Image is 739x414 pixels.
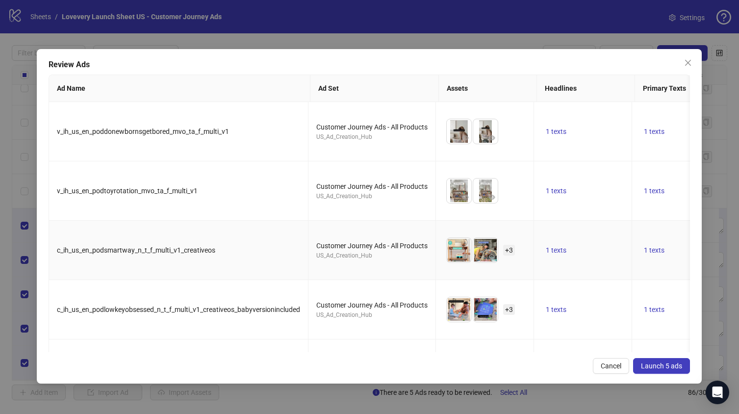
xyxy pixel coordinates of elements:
div: Review Ads [49,59,690,71]
button: 1 texts [640,244,668,256]
button: 1 texts [542,185,570,197]
img: Asset 2 [473,238,498,262]
div: US_Ad_Creation_Hub [316,310,428,320]
span: 1 texts [644,246,664,254]
button: Preview [459,132,471,144]
span: eye [488,134,495,141]
button: Preview [486,191,498,203]
span: v_ih_us_en_poddonewbornsgetbored_mvo_ta_f_multi_v1 [57,128,229,135]
span: v_ih_us_en_podtoyrotation_mvo_ta_f_multi_v1 [57,187,198,195]
span: close [685,59,692,67]
span: eye [462,134,469,141]
span: eye [462,312,469,319]
span: 1 texts [546,306,566,313]
span: eye [462,253,469,260]
span: 1 texts [546,128,566,135]
button: Preview [486,132,498,144]
div: Open Intercom Messenger [706,381,729,404]
img: Asset 1 [447,119,471,144]
button: Preview [486,310,498,322]
img: Asset 2 [473,297,498,322]
span: eye [488,312,495,319]
img: Asset 1 [447,297,471,322]
button: Preview [459,310,471,322]
div: US_Ad_Creation_Hub [316,251,428,260]
img: Asset 1 [447,179,471,203]
img: Asset 2 [473,179,498,203]
span: + 3 [503,245,515,256]
th: Ad Set [310,75,438,102]
button: Preview [459,191,471,203]
button: Cancel [593,358,630,374]
button: 1 texts [640,185,668,197]
button: 1 texts [640,126,668,137]
div: Customer Journey Ads - All Products [316,240,428,251]
th: Ad Name [49,75,310,102]
button: Launch 5 ads [634,358,690,374]
button: Preview [486,251,498,262]
img: Asset 2 [473,119,498,144]
div: Customer Journey Ads - All Products [316,122,428,132]
span: + 3 [503,304,515,315]
button: Preview [459,251,471,262]
span: 1 texts [546,187,566,195]
div: US_Ad_Creation_Hub [316,132,428,142]
img: Asset 1 [447,238,471,262]
span: eye [488,194,495,201]
span: Launch 5 ads [641,362,683,370]
button: 1 texts [542,126,570,137]
span: 1 texts [546,246,566,254]
span: Cancel [601,362,622,370]
div: US_Ad_Creation_Hub [316,192,428,201]
span: eye [488,253,495,260]
span: c_ih_us_en_podsmartway_n_t_f_multi_v1_creativeos [57,246,215,254]
button: 1 texts [542,244,570,256]
div: Customer Journey Ads - All Products [316,181,428,192]
th: Headlines [537,75,635,102]
th: Assets [439,75,537,102]
span: 1 texts [644,128,664,135]
button: Close [681,55,696,71]
span: 1 texts [644,306,664,313]
button: 1 texts [640,304,668,315]
span: eye [462,194,469,201]
button: 1 texts [542,304,570,315]
span: 1 texts [644,187,664,195]
span: c_ih_us_en_podlowkeyobsessed_n_t_f_multi_v1_creativeos_babyversionincluded [57,306,300,313]
div: Customer Journey Ads - All Products [316,300,428,310]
